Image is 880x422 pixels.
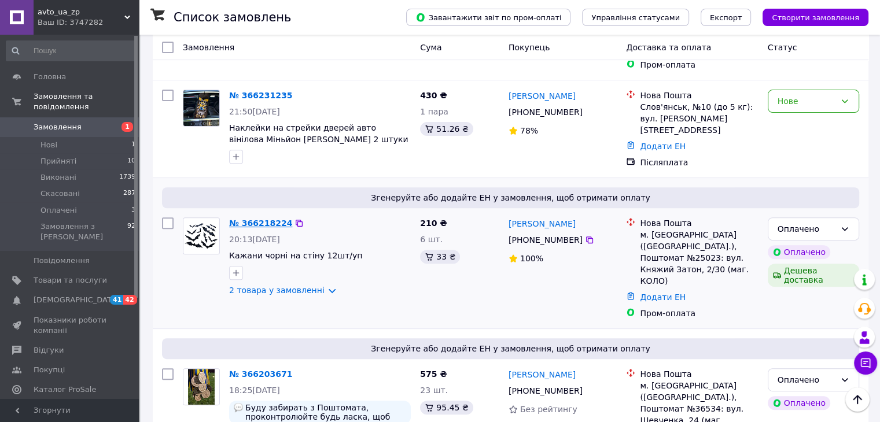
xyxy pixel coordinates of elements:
h1: Список замовлень [174,10,291,24]
span: 21:50[DATE] [229,107,280,116]
div: 51.26 ₴ [420,122,473,136]
div: Слов'янськ, №10 (до 5 кг): вул. [PERSON_NAME][STREET_ADDRESS] [640,101,758,136]
div: [PHONE_NUMBER] [506,232,585,248]
span: Згенеруйте або додайте ЕН у замовлення, щоб отримати оплату [167,192,855,203]
span: Статус [768,43,797,52]
span: Показники роботи компанії [34,315,107,336]
a: Додати ЕН [640,142,686,151]
a: Наклейки на стрейки дверей авто вінілова Міньйон [PERSON_NAME] 2 штуки для машини на пластик двер... [229,123,408,156]
span: 1739 [119,172,135,183]
span: Нові [40,140,57,150]
button: Наверх [845,387,870,412]
div: Пром-оплата [640,308,758,319]
div: Післяплата [640,157,758,168]
span: 210 ₴ [420,219,447,228]
span: Повідомлення [34,256,90,266]
div: Нова Пошта [640,368,758,380]
span: Завантажити звіт по пром-оплаті [415,12,561,23]
span: Створити замовлення [772,13,859,22]
div: Оплачено [778,223,835,235]
span: Каталог ProSale [34,384,96,395]
span: Покупець [509,43,550,52]
div: Оплачено [778,373,835,386]
span: Виконані [40,172,76,183]
span: Cума [420,43,441,52]
div: [PHONE_NUMBER] [506,383,585,399]
span: 430 ₴ [420,91,447,100]
a: Створити замовлення [751,12,868,21]
input: Пошук [6,40,137,61]
span: 41 [110,295,123,305]
div: Нова Пошта [640,217,758,229]
a: Кажани чорні на стіну 12шт/уп [229,251,362,260]
a: № 366218224 [229,219,292,228]
div: Оплачено [768,245,830,259]
a: Додати ЕН [640,293,686,302]
div: Пром-оплата [640,59,758,71]
span: Скасовані [40,188,80,199]
span: 1 [121,122,133,132]
button: Управління статусами [582,9,689,26]
span: Замовлення [183,43,234,52]
span: Буду забирать з Поштомата, проконтролюйте будь ласка, щоб було без помилок дякую [245,403,406,421]
span: Без рейтингу [520,405,577,414]
span: 78% [520,126,538,135]
div: 33 ₴ [420,250,460,264]
span: Замовлення з [PERSON_NAME] [40,221,127,242]
div: Ваш ID: 3747282 [38,17,139,28]
span: 42 [123,295,137,305]
img: Фото товару [183,90,219,126]
div: м. [GEOGRAPHIC_DATA] ([GEOGRAPHIC_DATA].), Поштомат №25023: вул. Княжий Затон, 2/30 (маг. КОЛО) [640,229,758,287]
div: Оплачено [768,396,830,410]
a: [PERSON_NAME] [509,90,576,102]
div: 95.45 ₴ [420,401,473,414]
span: Замовлення [34,122,82,132]
a: Фото товару [183,217,220,254]
span: Замовлення та повідомлення [34,91,139,112]
span: Прийняті [40,156,76,166]
span: Експорт [710,13,742,22]
button: Завантажити звіт по пром-оплаті [406,9,570,26]
span: 10 [127,156,135,166]
a: № 366231235 [229,91,292,100]
span: Доставка та оплата [626,43,711,52]
button: Чат з покупцем [854,351,877,375]
a: [PERSON_NAME] [509,218,576,229]
button: Експорт [701,9,752,26]
a: 2 товара у замовленні [229,286,325,295]
span: Головна [34,72,66,82]
a: Фото товару [183,90,220,127]
span: 6 шт. [420,235,443,244]
button: Створити замовлення [763,9,868,26]
span: 3 [131,205,135,216]
span: Оплачені [40,205,77,216]
img: :speech_balloon: [234,403,243,412]
span: 23 шт. [420,386,448,395]
span: Управління статусами [591,13,680,22]
span: [DEMOGRAPHIC_DATA] [34,295,119,305]
div: [PHONE_NUMBER] [506,104,585,120]
span: Відгуки [34,345,64,356]
a: № 366203671 [229,369,292,379]
span: 18:25[DATE] [229,386,280,395]
span: 100% [520,254,543,263]
a: Фото товару [183,368,220,405]
span: 1 [131,140,135,150]
span: 287 [123,188,135,199]
img: Фото товару [188,369,215,405]
a: [PERSON_NAME] [509,369,576,380]
div: Нове [778,95,835,108]
span: Товари та послуги [34,275,107,286]
div: Нова Пошта [640,90,758,101]
img: Фото товару [183,223,219,250]
span: Покупці [34,365,65,375]
span: avto_ua_zp [38,7,124,17]
span: 20:13[DATE] [229,235,280,244]
span: Згенеруйте або додайте ЕН у замовлення, щоб отримати оплату [167,343,855,354]
span: 1 пара [420,107,448,116]
div: Дешева доставка [768,264,859,287]
span: 575 ₴ [420,369,447,379]
span: 92 [127,221,135,242]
